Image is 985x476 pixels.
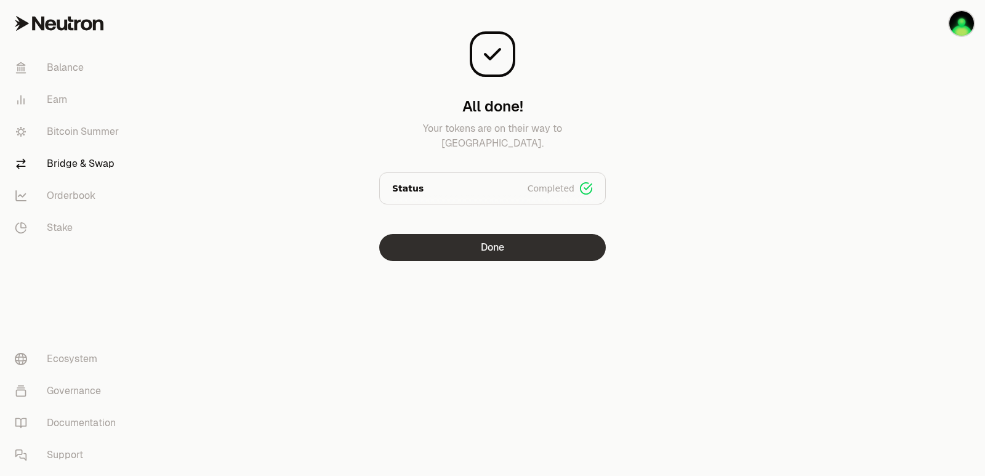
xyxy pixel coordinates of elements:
a: Balance [5,52,133,84]
a: Support [5,439,133,471]
a: Stake [5,212,133,244]
a: Documentation [5,407,133,439]
a: Earn [5,84,133,116]
a: Bridge & Swap [5,148,133,180]
button: Done [379,234,606,261]
a: Bitcoin Summer [5,116,133,148]
p: Your tokens are on their way to [GEOGRAPHIC_DATA]. [379,121,606,151]
p: Status [392,182,424,195]
h3: All done! [462,97,523,116]
a: Orderbook [5,180,133,212]
span: Completed [528,182,574,195]
a: Governance [5,375,133,407]
a: Ecosystem [5,343,133,375]
img: sandy mercy [949,11,974,36]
